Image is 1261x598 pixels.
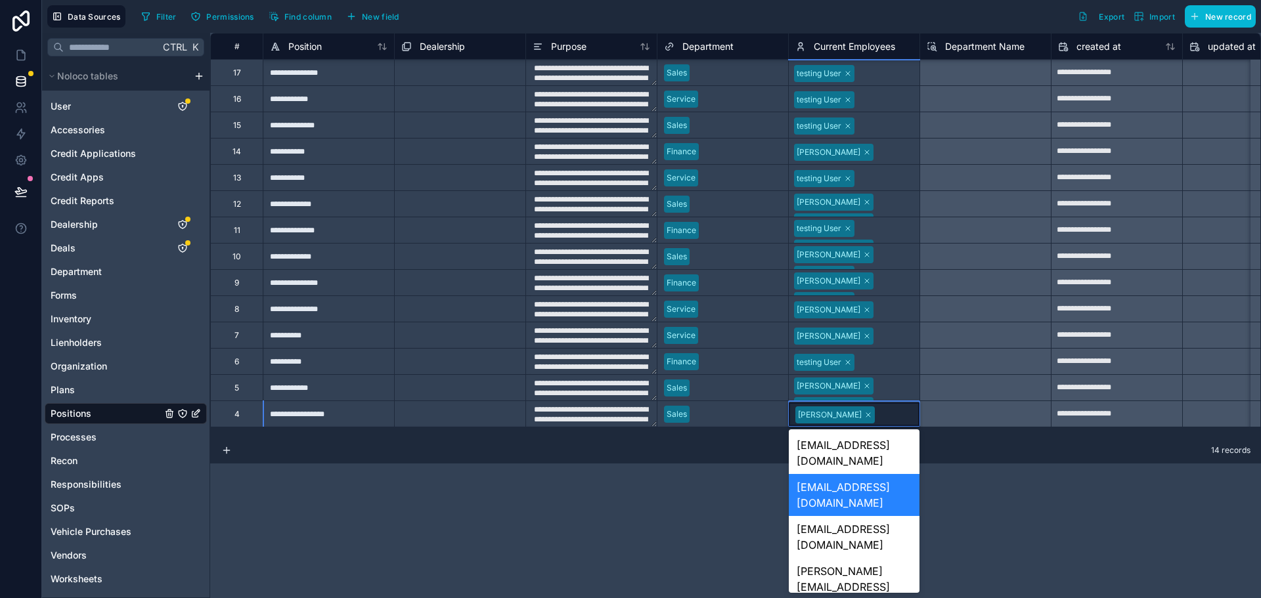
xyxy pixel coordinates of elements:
[797,330,860,342] div: [PERSON_NAME]
[1185,5,1256,28] button: New record
[682,40,734,53] span: Department
[221,41,253,51] div: #
[797,173,841,184] div: testing User
[234,278,239,288] div: 9
[797,146,860,158] div: [PERSON_NAME]
[1211,445,1250,456] span: 14 records
[797,242,860,254] div: [PERSON_NAME]
[234,409,240,419] div: 4
[797,275,860,287] div: [PERSON_NAME]
[667,224,696,236] div: Finance
[288,40,322,53] span: Position
[667,119,687,131] div: Sales
[797,400,860,412] div: [PERSON_NAME]
[206,12,254,22] span: Permissions
[233,199,241,209] div: 12
[1073,5,1129,28] button: Export
[162,39,188,55] span: Ctrl
[797,295,841,307] div: testing User
[797,120,841,132] div: testing User
[1180,5,1256,28] a: New record
[667,277,696,289] div: Finance
[234,330,239,341] div: 7
[233,120,241,131] div: 15
[342,7,404,26] button: New field
[1129,5,1180,28] button: Import
[667,93,696,105] div: Service
[233,173,241,183] div: 13
[797,268,841,280] div: testing User
[1208,40,1256,53] span: updated at
[797,216,860,228] div: [PERSON_NAME]
[797,249,860,261] div: [PERSON_NAME]
[797,196,860,208] div: [PERSON_NAME]
[667,303,696,315] div: Service
[284,12,332,22] span: Find column
[797,380,860,392] div: [PERSON_NAME]
[789,432,919,474] div: [EMAIL_ADDRESS][DOMAIN_NAME]
[667,251,687,263] div: Sales
[233,94,241,104] div: 16
[789,474,919,516] div: [EMAIL_ADDRESS][DOMAIN_NAME]
[420,40,465,53] span: Dealership
[186,7,263,26] a: Permissions
[797,223,841,234] div: testing User
[667,356,696,368] div: Finance
[797,94,841,106] div: testing User
[667,67,687,79] div: Sales
[1205,12,1251,22] span: New record
[68,12,121,22] span: Data Sources
[156,12,177,22] span: Filter
[234,383,239,393] div: 5
[667,198,687,210] div: Sales
[667,330,696,341] div: Service
[1076,40,1121,53] span: created at
[814,40,895,53] span: Current Employees
[1099,12,1124,22] span: Export
[186,7,258,26] button: Permissions
[47,5,125,28] button: Data Sources
[136,7,181,26] button: Filter
[797,68,841,79] div: testing User
[234,356,239,367] div: 6
[667,146,696,158] div: Finance
[234,304,239,314] div: 8
[232,146,241,157] div: 14
[798,409,862,421] div: [PERSON_NAME]
[234,225,240,236] div: 11
[551,40,586,53] span: Purpose
[232,251,241,262] div: 10
[667,172,696,184] div: Service
[945,40,1025,53] span: Department Name
[190,43,200,52] span: K
[797,304,860,316] div: [PERSON_NAME]
[797,356,841,368] div: testing User
[1149,12,1175,22] span: Import
[667,408,687,420] div: Sales
[233,68,241,78] div: 17
[264,7,336,26] button: Find column
[362,12,399,22] span: New field
[667,382,687,394] div: Sales
[789,516,919,558] div: [EMAIL_ADDRESS][DOMAIN_NAME]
